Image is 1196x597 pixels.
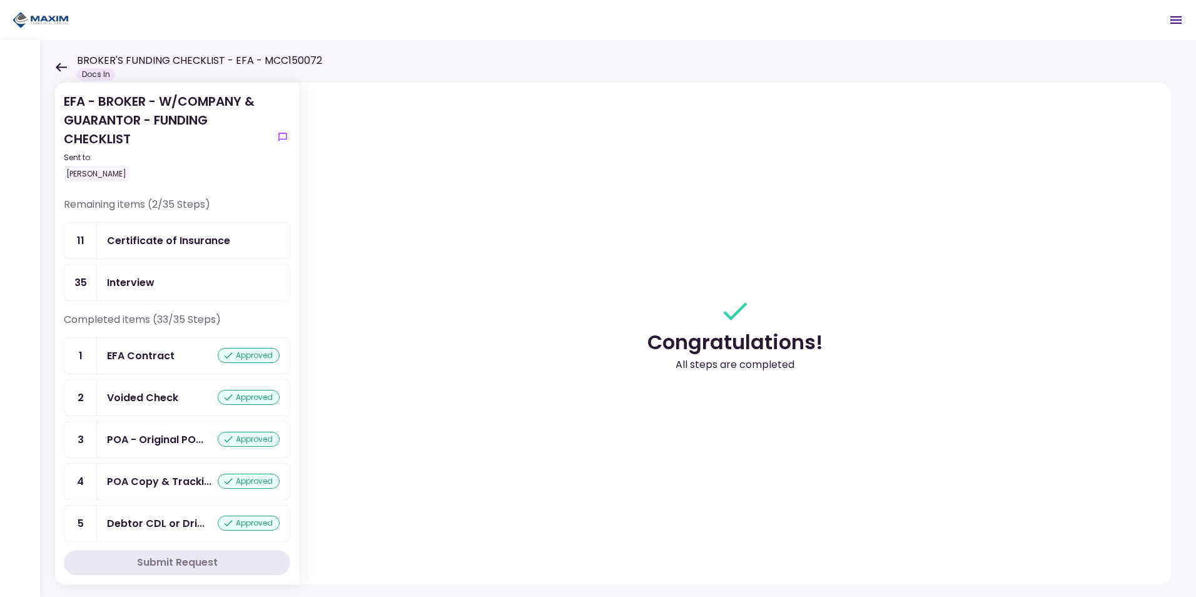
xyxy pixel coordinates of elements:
[218,474,280,489] div: approved
[218,348,280,363] div: approved
[64,379,290,416] a: 2Voided Checkapproved
[64,505,290,542] a: 5Debtor CDL or Driver Licenseapproved
[137,555,218,570] div: Submit Request
[64,464,97,499] div: 4
[1161,5,1191,35] button: Open menu
[77,68,115,81] div: Docs In
[64,421,290,458] a: 3POA - Original POA (not CA or GA) (Received in house)approved
[107,348,175,364] div: EFA Contract
[64,338,97,374] div: 1
[64,265,97,300] div: 35
[676,357,794,372] div: All steps are completed
[218,390,280,405] div: approved
[64,152,270,163] div: Sent to:
[64,337,290,374] a: 1EFA Contractapproved
[64,550,290,575] button: Submit Request
[64,506,97,541] div: 5
[64,92,270,182] div: EFA - BROKER - W/COMPANY & GUARANTOR - FUNDING CHECKLIST
[218,432,280,447] div: approved
[64,422,97,457] div: 3
[64,312,290,337] div: Completed items (33/35 Steps)
[107,432,203,447] div: POA - Original POA (not CA or GA) (Received in house)
[107,474,211,489] div: POA Copy & Tracking Receipt
[107,390,178,406] div: Voided Check
[13,11,69,29] img: Partner icon
[64,463,290,500] a: 4POA Copy & Tracking Receiptapproved
[647,327,823,357] div: Congratulations!
[107,516,205,531] div: Debtor CDL or Driver License
[107,275,155,290] div: Interview
[64,222,290,259] a: 11Certificate of Insurance
[64,223,97,258] div: 11
[218,516,280,531] div: approved
[107,233,230,248] div: Certificate of Insurance
[64,380,97,416] div: 2
[275,130,290,145] button: show-messages
[64,166,129,182] div: [PERSON_NAME]
[64,264,290,301] a: 35Interview
[77,53,322,68] h1: BROKER'S FUNDING CHECKLIST - EFA - MCC150072
[64,197,290,222] div: Remaining items (2/35 Steps)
